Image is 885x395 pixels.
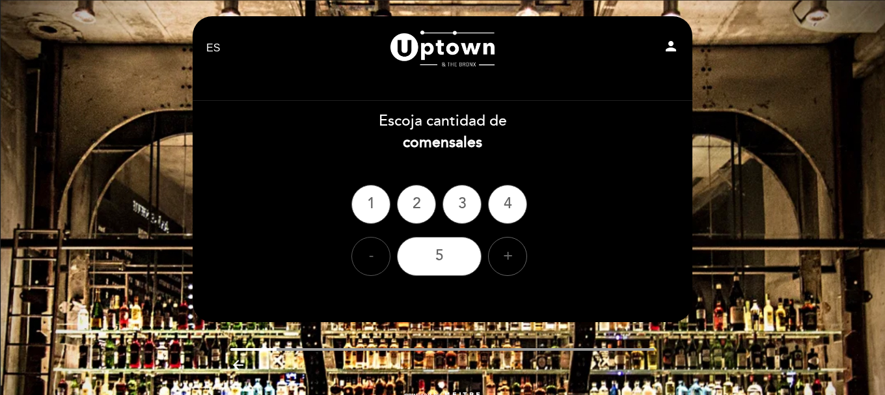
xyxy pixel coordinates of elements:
[397,237,482,276] div: 5
[488,185,527,224] div: 4
[663,38,679,54] i: person
[403,133,482,152] b: comensales
[442,185,482,224] div: 3
[361,31,524,66] a: Uptown
[192,111,693,154] div: Escoja cantidad de
[351,185,390,224] div: 1
[488,237,527,276] div: +
[397,185,436,224] div: 2
[663,38,679,59] button: person
[351,237,390,276] div: -
[230,357,246,373] i: arrow_backward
